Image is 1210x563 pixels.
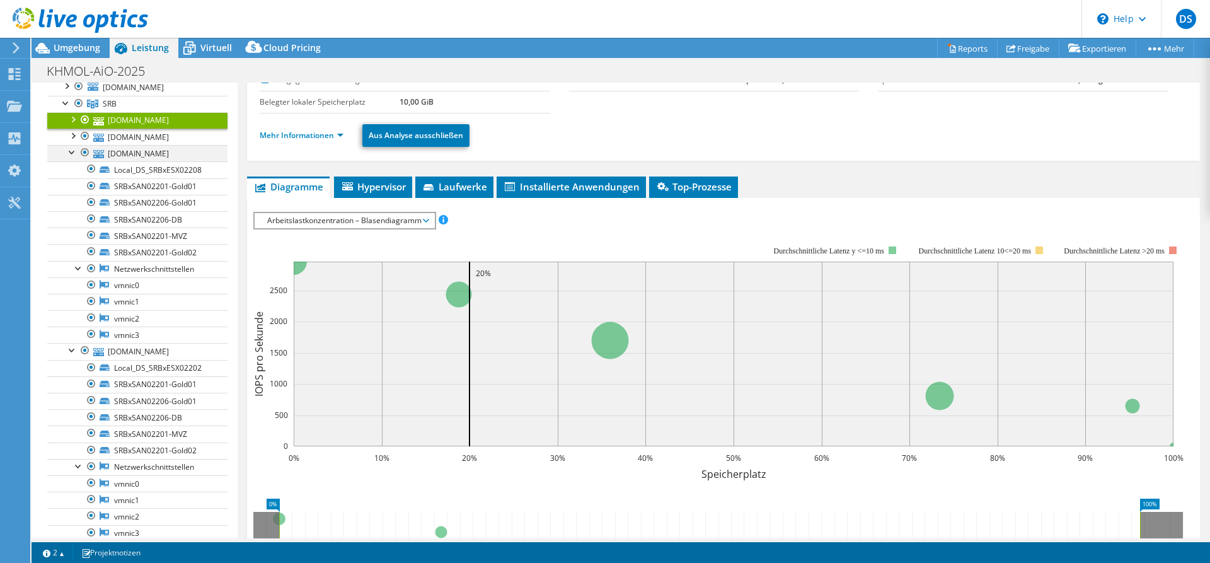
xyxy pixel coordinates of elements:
text: 20% [462,453,477,463]
label: Belegter lokaler Speicherplatz [260,96,400,108]
span: Hypervisor [340,180,406,193]
a: Freigabe [997,38,1059,58]
a: vmnic3 [47,327,228,343]
a: SRBxSAN02201-Gold02 [47,244,228,260]
a: SRBxSAN02201-MVZ [47,426,228,442]
a: 2 [34,545,73,560]
b: 28031 bei Spitzenlast, 95t. Perzentil = 487 [705,74,855,85]
text: 30% [550,453,565,463]
span: Laufwerke [422,180,487,193]
span: Leistung [132,42,169,54]
a: vmnic2 [47,508,228,525]
a: [DOMAIN_NAME] [47,343,228,359]
span: SRB [103,98,117,109]
text: 80% [990,453,1005,463]
a: SRB [47,96,228,112]
a: Mehr [1136,38,1194,58]
text: 1000 [270,378,287,389]
a: SRBxSAN02206-Gold01 [47,195,228,211]
a: Netzwerkschnittstellen [47,261,228,277]
a: Local_DS_SRBxESX02208 [47,161,228,178]
a: SRBxSAN02201-Gold01 [47,178,228,195]
a: SRBxSAN02206-DB [47,409,228,426]
span: Arbeitslastkonzentration – Blasendiagramm [261,213,428,228]
text: 100% [1164,453,1184,463]
b: 4,41 Gigabits/s [1074,74,1127,85]
span: Diagramme [253,180,323,193]
a: vmnic1 [47,294,228,310]
a: SRBxSAN02201-Gold02 [47,443,228,459]
a: Netzwerkschnittstellen [47,459,228,475]
a: Aus Analyse ausschließen [362,124,470,147]
text: 70% [902,453,917,463]
a: vmnic0 [47,475,228,492]
h1: KHMOL-AiO-2025 [41,64,164,78]
text: 90% [1078,453,1093,463]
text: Durchschnittliche Latenz >20 ms [1064,247,1165,255]
text: 20% [476,268,491,279]
a: Exportieren [1059,38,1136,58]
text: 1500 [270,347,287,358]
a: vmnic2 [47,310,228,327]
tspan: Durchschnittliche Latenz y <=10 ms [774,247,885,255]
a: [DOMAIN_NAME] [47,145,228,161]
span: Umgebung [54,42,100,54]
b: 5 [400,74,404,85]
text: 10% [374,453,389,463]
a: SRBxSAN02206-DB [47,211,228,228]
span: DS [1176,9,1196,29]
a: [DOMAIN_NAME] [47,129,228,145]
a: [DOMAIN_NAME] [47,112,228,129]
a: Projektnotizen [72,545,149,560]
a: [DOMAIN_NAME] [47,79,228,95]
a: Local_DS_SRBxESX02202 [47,360,228,376]
a: vmnic1 [47,492,228,508]
text: 2500 [270,285,287,296]
a: SRBxSAN02201-Gold01 [47,376,228,393]
text: 500 [275,410,288,421]
span: Virtuell [200,42,232,54]
span: Cloud Pricing [263,42,321,54]
text: Speicherplatz [701,467,766,481]
text: 40% [638,453,653,463]
text: 60% [814,453,829,463]
a: SRBxSAN02201-MVZ [47,228,228,244]
text: 0 [284,441,288,451]
text: IOPS pro Sekunde [252,311,266,397]
tspan: Durchschnittliche Latenz 10<=20 ms [919,247,1032,255]
text: 0% [289,453,299,463]
a: vmnic3 [47,525,228,542]
span: Top-Prozesse [655,180,732,193]
span: Installierte Anwendungen [503,180,640,193]
svg: \n [1097,13,1109,25]
b: 10,00 GiB [400,96,434,107]
a: SRBxSAN02206-Gold01 [47,393,228,409]
text: 2000 [270,316,287,327]
span: [DOMAIN_NAME] [103,82,164,93]
a: Mehr Informationen [260,130,343,141]
a: vmnic0 [47,277,228,294]
a: Reports [937,38,998,58]
text: 50% [726,453,741,463]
